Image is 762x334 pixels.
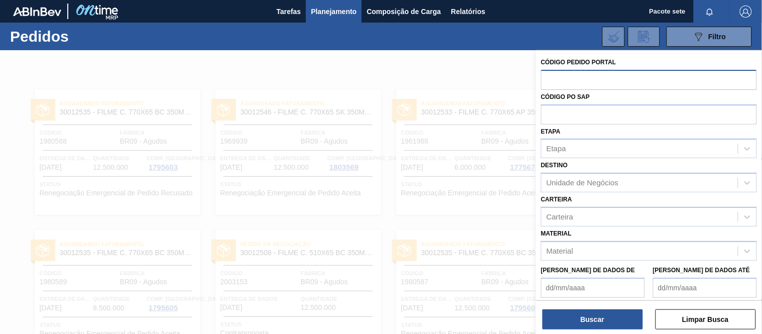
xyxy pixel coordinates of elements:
font: Material [547,247,573,255]
font: Pacote sete [649,8,686,15]
div: Solicitação de Revisão de Pedidos [628,27,660,47]
font: Destino [541,162,568,169]
img: TNhmsLtSVTkK8tSr43FrP2fwEKptu5GPRR3wAAAABJRU5ErkJggg== [13,7,61,16]
font: [PERSON_NAME] de dados de [541,267,635,274]
font: Código Pedido Portal [541,59,616,66]
font: [PERSON_NAME] de dados até [653,267,750,274]
img: Sair [740,6,752,18]
font: Composição de Carga [367,8,441,16]
font: Relatórios [451,8,485,16]
font: Etapa [547,145,566,153]
div: Importar Negociações dos Pedidos [602,27,625,47]
button: Filtro [667,27,752,47]
font: Unidade de Negócios [547,179,618,187]
font: Etapa [541,128,561,135]
font: Material [541,230,572,237]
font: Filtro [709,33,726,41]
font: Pedidos [10,28,69,45]
font: Carteira [547,212,573,221]
font: Tarefas [276,8,301,16]
input: dd/mm/aaaa [653,278,757,298]
button: Notificações [694,5,726,19]
font: Código PO SAP [541,93,590,100]
input: dd/mm/aaaa [541,278,645,298]
font: Carteira [541,196,572,203]
font: Planejamento [311,8,357,16]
